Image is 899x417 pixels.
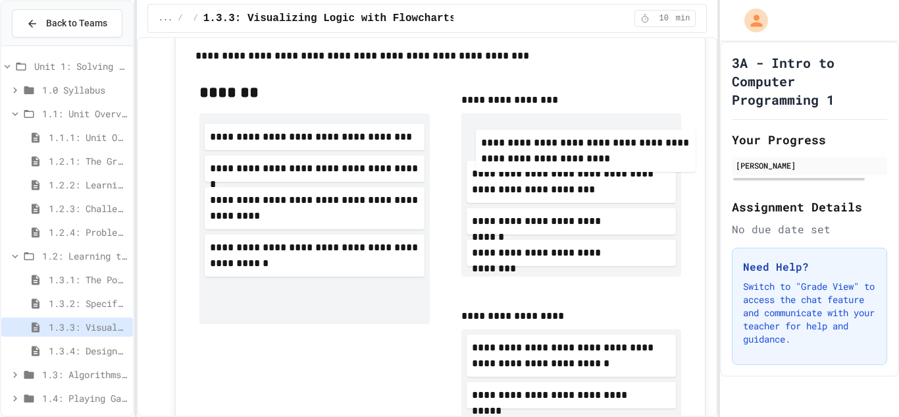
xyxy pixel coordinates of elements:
[193,13,198,24] span: /
[732,221,887,237] div: No due date set
[178,13,182,24] span: /
[203,11,456,26] span: 1.3.3: Visualizing Logic with Flowcharts
[49,154,128,168] span: 1.2.1: The Growth Mindset
[743,280,876,346] p: Switch to "Grade View" to access the chat feature and communicate with your teacher for help and ...
[654,13,675,24] span: 10
[159,13,173,24] span: ...
[49,273,128,287] span: 1.3.1: The Power of Algorithms
[42,83,128,97] span: 1.0 Syllabus
[42,368,128,381] span: 1.3: Algorithms - from Pseudocode to Flowcharts
[49,320,128,334] span: 1.3.3: Visualizing Logic with Flowcharts
[49,178,128,192] span: 1.2.2: Learning to Solve Hard Problems
[731,5,771,36] div: My Account
[49,130,128,144] span: 1.1.1: Unit Overview
[743,259,876,275] h3: Need Help?
[49,296,128,310] span: 1.3.2: Specifying Ideas with Pseudocode
[49,344,128,358] span: 1.3.4: Designing Flowcharts
[12,9,122,38] button: Back to Teams
[34,59,128,73] span: Unit 1: Solving Problems in Computer Science
[732,53,887,109] h1: 3A - Intro to Computer Programming 1
[42,249,128,263] span: 1.2: Learning to Solve Hard Problems
[42,391,128,405] span: 1.4: Playing Games
[676,13,690,24] span: min
[49,225,128,239] span: 1.2.4: Problem Solving Practice
[42,107,128,121] span: 1.1: Unit Overview
[49,202,128,215] span: 1.2.3: Challenge Problem - The Bridge
[732,198,887,216] h2: Assignment Details
[732,130,887,149] h2: Your Progress
[736,159,883,171] div: [PERSON_NAME]
[46,16,107,30] span: Back to Teams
